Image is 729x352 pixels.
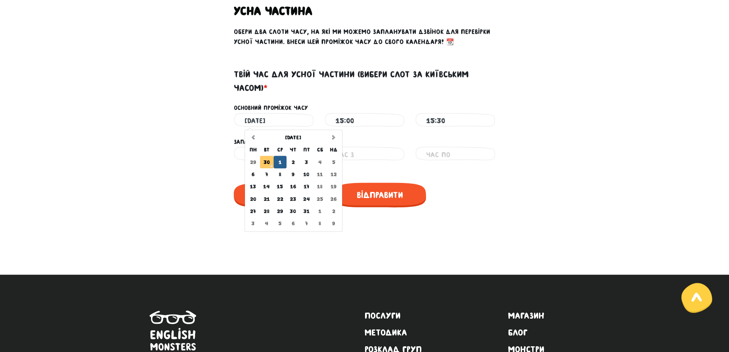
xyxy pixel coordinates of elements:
[326,217,341,230] td: 9
[246,144,260,156] th: пн
[313,205,326,217] td: 1
[150,310,196,351] img: English Monsters
[246,156,260,168] td: 29
[335,146,394,163] input: Час з
[260,131,326,144] th: Select Month
[426,146,484,163] input: Час по
[274,193,287,205] td: 22
[287,217,299,230] td: 6
[299,144,313,156] th: пт
[260,144,273,156] th: вт
[426,113,484,129] input: Час по
[335,113,394,129] input: Час з
[274,144,287,156] th: ср
[234,183,326,207] span: Назад
[234,4,496,18] h3: Усна частина
[287,180,299,193] td: 16
[274,217,287,230] td: 5
[313,168,326,180] td: 11
[260,156,273,168] td: 30
[246,168,260,180] td: 6
[326,168,341,180] td: 12
[234,68,496,95] label: Твій час для усної частини (вибери слот за київським часом)
[508,310,580,321] a: Магазин
[299,168,313,180] td: 10
[313,193,326,205] td: 25
[299,156,313,168] td: 3
[334,183,426,207] span: Відправити
[246,217,260,230] td: 3
[287,168,299,180] td: 9
[326,193,341,205] td: 26
[326,205,341,217] td: 2
[246,193,260,205] td: 20
[260,205,273,217] td: 28
[313,180,326,193] td: 18
[260,180,273,193] td: 14
[260,217,273,230] td: 4
[287,205,299,217] td: 30
[313,217,326,230] td: 8
[299,217,313,230] td: 7
[246,180,260,193] td: 13
[365,327,422,338] a: Методика
[326,144,341,156] th: нд
[365,310,422,321] a: Послуги
[274,168,287,180] td: 8
[299,180,313,193] td: 17
[508,327,580,338] a: Блог
[260,168,273,180] td: 7
[287,144,299,156] th: чт
[260,193,273,205] td: 21
[299,205,313,217] td: 31
[287,193,299,205] td: 23
[287,156,299,168] td: 2
[326,180,341,193] td: 19
[274,205,287,217] td: 29
[313,144,326,156] th: сб
[246,205,260,217] td: 27
[228,138,501,147] div: Запасний проміжок часу
[326,156,341,168] td: 5
[274,180,287,193] td: 15
[274,156,287,168] td: 1
[245,113,303,129] input: Дата
[234,27,496,47] p: Обери два слоти часу, на які ми можемо запланувати дзвінок для перевірки усної частини. Внеси цей...
[228,103,501,113] div: Основний проміжок часу
[299,193,313,205] td: 24
[313,156,326,168] td: 4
